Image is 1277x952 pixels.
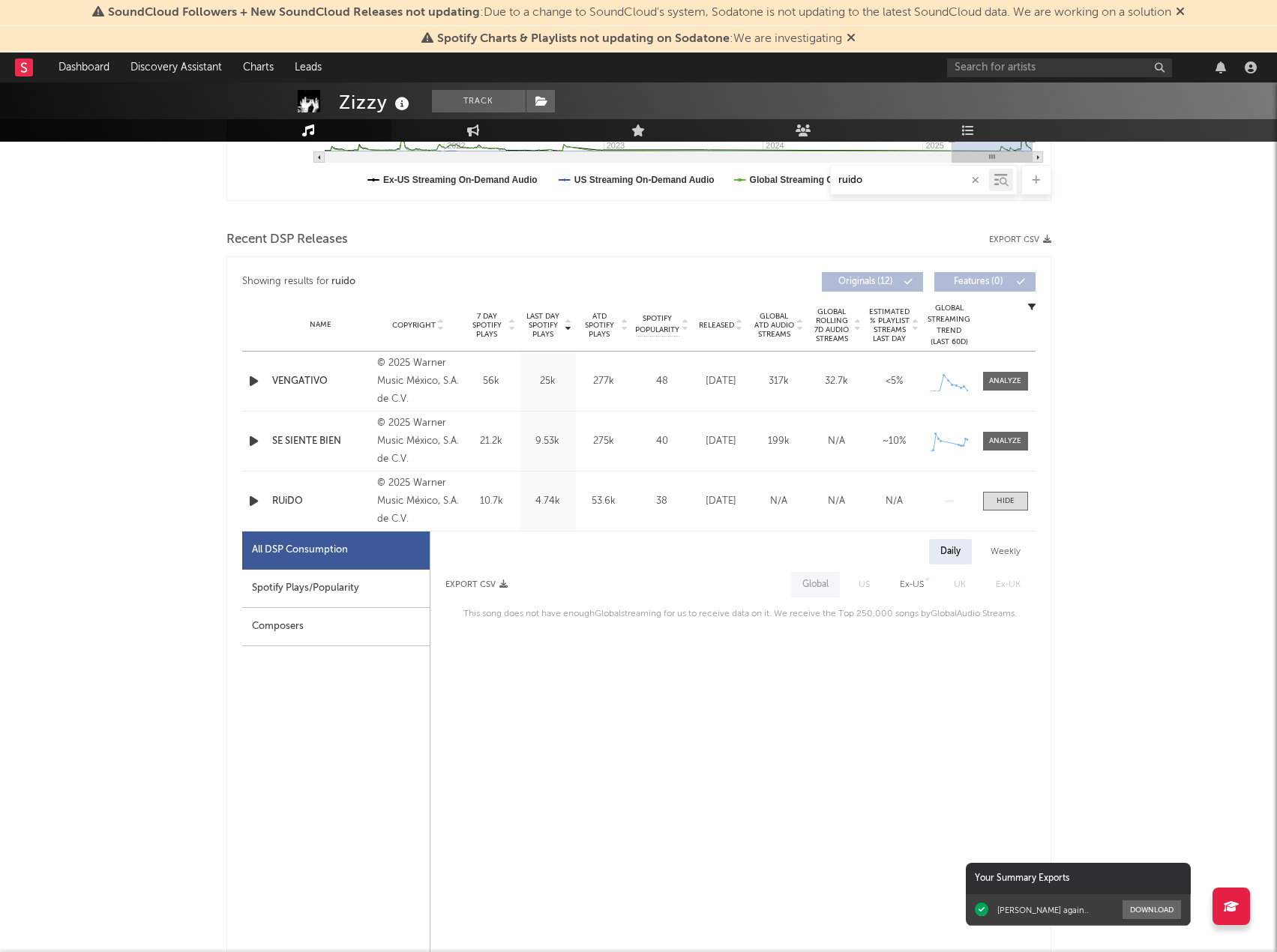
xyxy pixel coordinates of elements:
[108,7,480,19] span: SoundCloud Followers + New SoundCloud Releases not updating
[997,905,1089,915] div: [PERSON_NAME] again..
[467,494,516,509] div: 10.7k
[523,374,572,389] div: 25k
[377,355,459,409] div: © 2025 Warner Music México, S.A. de C.V.
[811,374,862,389] div: 32.7k
[636,434,688,449] div: 40
[754,494,804,509] div: N/A
[580,312,619,339] span: ATD Spotify Plays
[272,319,370,331] div: Name
[272,434,370,449] a: SE SIENTE BIEN
[811,494,862,509] div: N/A
[696,494,746,509] div: [DATE]
[48,52,120,82] a: Dashboard
[377,415,459,469] div: © 2025 Warner Music México, S.A. de C.V.
[966,863,1191,894] div: Your Summary Exports
[272,494,370,509] a: RUiDO
[929,539,972,564] div: Daily
[1176,7,1185,19] span: Dismiss
[445,580,508,589] button: Export CSV
[467,312,507,339] span: 7 Day Spotify Plays
[635,313,679,336] span: Spotify Popularity
[696,374,746,389] div: [DATE]
[339,90,413,115] div: Zizzy
[467,434,516,449] div: 21.2k
[272,374,370,389] a: VENGATIVO
[869,494,919,509] div: N/A
[831,175,989,187] input: Search by song name or URL
[947,58,1172,77] input: Search for artists
[811,434,862,449] div: N/A
[979,539,1032,564] div: Weekly
[811,307,853,343] span: Global Rolling 7D Audio Streams
[523,312,563,339] span: Last Day Spotify Plays
[636,494,688,509] div: 38
[989,235,1051,244] button: Export CSV
[226,231,348,249] span: Recent DSP Releases
[108,7,1171,19] span: : Due to a change to SoundCloud's system, Sodatone is not updating to the latest SoundCloud data....
[944,277,1013,286] span: Features ( 0 )
[847,33,856,45] span: Dismiss
[580,434,628,449] div: 275k
[1123,900,1181,919] button: Download
[448,605,1017,623] div: This song does not have enough Global streaming for us to receive data on it. We receive the Top ...
[699,321,734,330] span: Released
[432,90,526,112] button: Track
[252,541,348,559] div: All DSP Consumption
[377,475,459,528] div: © 2025 Warner Music México, S.A. de C.V.
[754,374,804,389] div: 317k
[242,570,430,608] div: Spotify Plays/Popularity
[580,374,628,389] div: 277k
[437,33,842,45] span: : We are investigating
[934,272,1036,292] button: Features(0)
[523,494,572,509] div: 4.74k
[467,374,516,389] div: 56k
[869,434,919,449] div: ~ 10 %
[284,52,332,82] a: Leads
[754,434,804,449] div: 199k
[437,33,730,45] span: Spotify Charts & Playlists not updating on Sodatone
[120,52,232,82] a: Discovery Assistant
[754,312,795,339] span: Global ATD Audio Streams
[822,272,923,292] button: Originals(12)
[331,273,355,291] div: ruido
[927,303,972,348] div: Global Streaming Trend (Last 60D)
[832,277,901,286] span: Originals ( 12 )
[232,52,284,82] a: Charts
[869,374,919,389] div: <5%
[242,531,430,570] div: All DSP Consumption
[392,321,436,330] span: Copyright
[696,434,746,449] div: [DATE]
[636,374,688,389] div: 48
[242,272,639,292] div: Showing results for
[580,494,628,509] div: 53.6k
[523,434,572,449] div: 9.53k
[242,608,430,646] div: Composers
[900,576,924,594] div: Ex-US
[869,307,910,343] span: Estimated % Playlist Streams Last Day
